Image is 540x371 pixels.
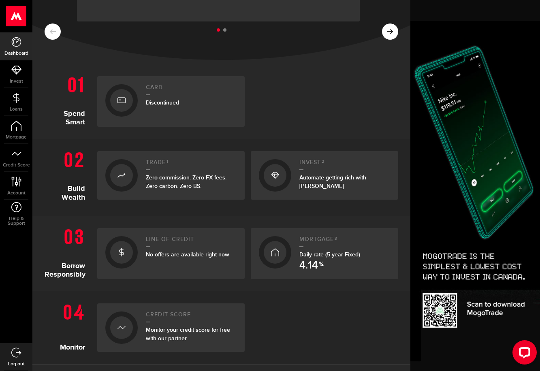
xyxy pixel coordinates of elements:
sup: 3 [335,236,337,241]
img: Side-banner-trade-up-1126-380x1026 [410,21,540,371]
a: Mortgage3Daily rate (5 year Fixed) 4.14 % [251,228,398,279]
iframe: LiveChat chat widget [506,337,540,371]
span: Monitor your credit score for free with our partner [146,326,230,342]
span: Daily rate (5 year Fixed) [299,251,360,258]
sup: 1 [166,159,169,164]
span: Automate getting rich with [PERSON_NAME] [299,174,366,190]
h2: Credit Score [146,311,237,322]
a: Trade1Zero commission. Zero FX fees. Zero carbon. Zero BS. [97,151,245,200]
span: Discontinued [146,99,179,106]
h1: Spend Smart [45,72,91,127]
a: CardDiscontinued [97,76,245,127]
sup: 2 [322,159,324,164]
h2: Mortgage [299,236,390,247]
h2: Card [146,84,237,95]
span: % [319,261,324,271]
h1: Build Wealth [45,147,91,204]
a: Credit ScoreMonitor your credit score for free with our partner [97,303,245,352]
h2: Trade [146,159,237,170]
h1: Borrow Responsibly [45,224,91,279]
a: Line of creditNo offers are available right now [97,228,245,279]
h1: Monitor [45,299,91,352]
h2: Invest [299,159,390,170]
span: 4.14 [299,260,318,271]
h2: Line of credit [146,236,237,247]
a: Invest2Automate getting rich with [PERSON_NAME] [251,151,398,200]
span: Zero commission. Zero FX fees. Zero carbon. Zero BS. [146,174,226,190]
span: No offers are available right now [146,251,229,258]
